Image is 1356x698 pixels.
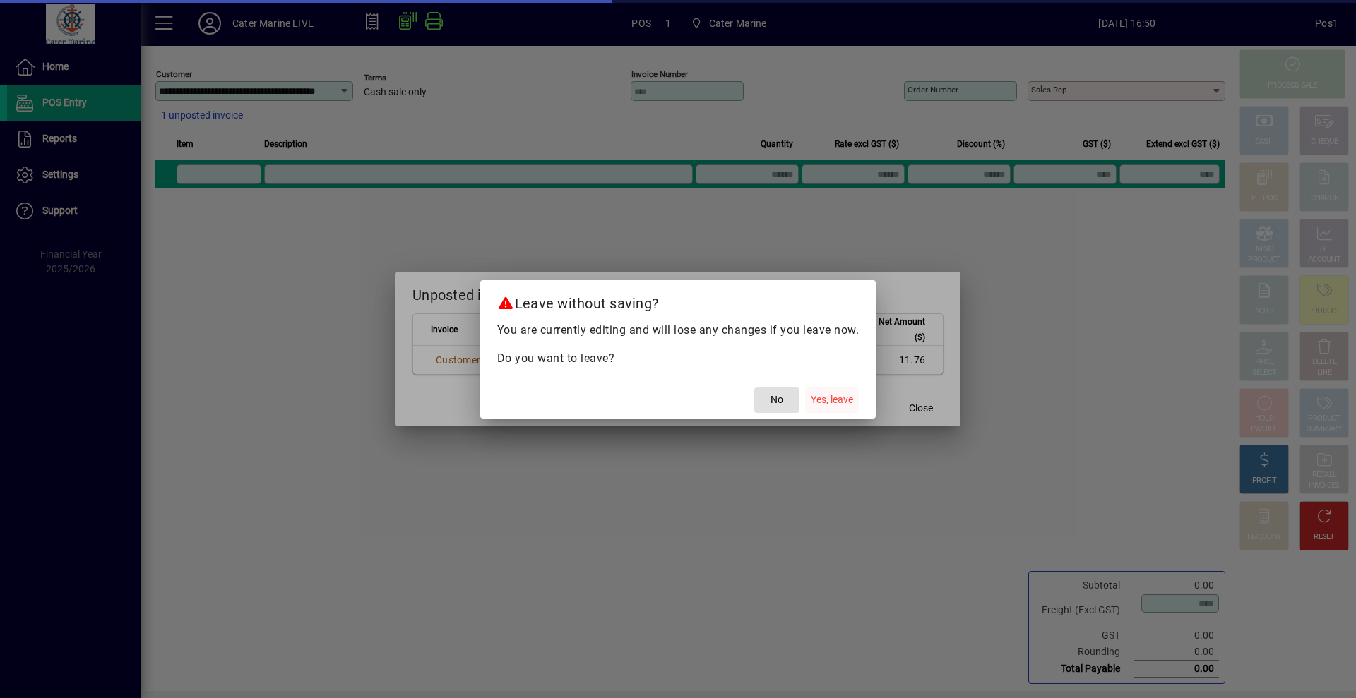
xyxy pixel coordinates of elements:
span: Yes, leave [811,392,853,407]
button: No [754,387,799,413]
button: Yes, leave [805,387,859,413]
h2: Leave without saving? [480,280,876,321]
span: No [771,392,783,407]
p: You are currently editing and will lose any changes if you leave now. [497,322,860,339]
p: Do you want to leave? [497,350,860,367]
